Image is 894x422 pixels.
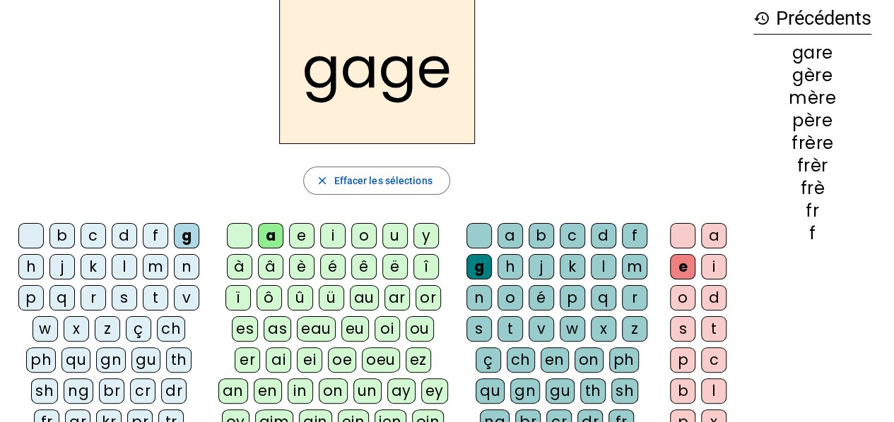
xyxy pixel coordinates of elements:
[130,378,155,404] div: cr
[225,285,251,311] div: ï
[227,254,252,279] div: à
[413,223,439,248] div: y
[560,285,585,311] div: p
[466,316,492,342] div: s
[351,223,377,248] div: o
[753,203,871,219] div: fr
[622,254,647,279] div: m
[61,347,90,373] div: qu
[701,316,727,342] div: t
[753,157,871,174] div: frèr
[591,254,616,279] div: l
[266,347,291,373] div: ai
[143,254,168,279] div: m
[498,285,523,311] div: o
[258,254,283,279] div: â
[382,223,408,248] div: u
[466,285,492,311] div: n
[701,223,727,248] div: a
[297,347,322,373] div: ei
[622,223,647,248] div: f
[64,316,89,342] div: x
[406,316,434,342] div: ou
[328,347,356,373] div: oe
[174,285,199,311] div: v
[591,223,616,248] div: d
[143,223,168,248] div: f
[622,285,647,311] div: r
[753,3,871,35] h3: Précédents
[670,316,695,342] div: s
[753,67,871,84] div: gère
[319,378,348,404] div: on
[289,254,314,279] div: è
[174,254,199,279] div: n
[670,285,695,311] div: o
[303,167,449,195] button: Effacer les sélections
[510,378,540,404] div: gn
[232,316,258,342] div: es
[476,347,501,373] div: ç
[288,285,313,311] div: û
[351,254,377,279] div: ê
[591,316,616,342] div: x
[49,223,75,248] div: b
[670,378,695,404] div: b
[257,285,282,311] div: ô
[591,285,616,311] div: q
[341,316,369,342] div: eu
[350,285,379,311] div: au
[143,285,168,311] div: t
[49,254,75,279] div: j
[466,254,492,279] div: g
[413,254,439,279] div: î
[560,316,585,342] div: w
[31,378,58,404] div: sh
[609,347,639,373] div: ph
[362,347,400,373] div: oeu
[315,174,328,187] mat-icon: close
[529,316,554,342] div: v
[33,316,58,342] div: w
[701,254,727,279] div: i
[297,316,336,342] div: eau
[507,347,535,373] div: ch
[254,378,282,404] div: en
[560,254,585,279] div: k
[753,90,871,107] div: mère
[375,316,400,342] div: oi
[421,378,448,404] div: ey
[701,378,727,404] div: l
[701,285,727,311] div: d
[541,347,569,373] div: en
[99,378,124,404] div: br
[670,347,695,373] div: p
[112,223,137,248] div: d
[353,378,382,404] div: un
[670,254,695,279] div: e
[320,254,346,279] div: é
[131,347,160,373] div: gu
[174,223,199,248] div: g
[320,223,346,248] div: i
[288,378,313,404] div: in
[81,285,106,311] div: r
[64,378,93,404] div: ng
[18,285,44,311] div: p
[546,378,575,404] div: gu
[95,316,120,342] div: z
[218,378,248,404] div: an
[406,347,431,373] div: ez
[126,316,151,342] div: ç
[258,223,283,248] div: a
[235,347,260,373] div: er
[498,316,523,342] div: t
[157,316,185,342] div: ch
[384,285,410,311] div: ar
[112,285,137,311] div: s
[166,347,192,373] div: th
[753,112,871,129] div: père
[498,223,523,248] div: a
[575,347,604,373] div: on
[382,254,408,279] div: ë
